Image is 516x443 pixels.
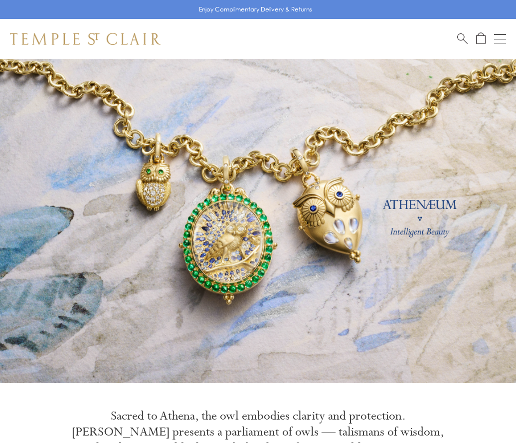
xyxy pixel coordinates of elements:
button: Open navigation [494,33,506,45]
img: Temple St. Clair [10,33,161,45]
a: Search [457,32,468,45]
p: Enjoy Complimentary Delivery & Returns [199,4,312,14]
a: Open Shopping Bag [476,32,486,45]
